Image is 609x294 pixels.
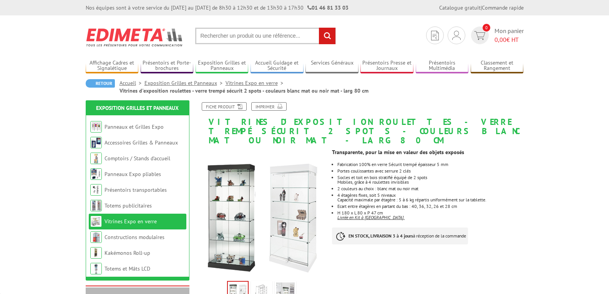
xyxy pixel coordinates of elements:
[337,169,523,173] p: Portes coulissantes avec serrure 2 clés
[332,150,523,154] p: Transparente, pour la mise en valeur des objets exposés
[251,102,287,111] a: Imprimer
[337,211,523,215] p: H 180 x L 80 x P 47 cm
[86,60,139,72] a: Affichage Cadres et Signalétique
[307,4,348,11] strong: 01 46 81 33 03
[482,4,524,11] a: Commande rapide
[119,80,144,86] a: Accueil
[337,214,405,220] u: Livrée en Kit à [GEOGRAPHIC_DATA].
[348,233,413,239] strong: EN STOCK, LIVRAISON 3 à 4 jours
[197,149,327,279] img: 222063_222064_vitrine_exposition_roulettes_verre.jpg
[195,28,336,44] input: Rechercher un produit ou une référence...
[119,87,368,95] li: Vitrines d'exposition roulettes - verre trempé sécurit 2 spots - couleurs blanc mat ou noir mat -...
[337,162,523,167] p: Fabrication 100% en verre Sécurit trempé épaisseur 5 mm
[141,60,194,72] a: Présentoirs et Porte-brochures
[90,200,102,211] img: Totems publicitaires
[495,35,524,44] span: € HT
[337,193,523,198] p: 4 étagères fixes, soit 5 niveaux
[86,4,348,12] div: Nos équipes sont à votre service du [DATE] au [DATE] de 8h30 à 12h30 et de 13h30 à 17h30
[471,60,524,72] a: Classement et Rangement
[202,102,247,111] a: Fiche produit
[337,204,523,209] p: Ecart entre étagères en partant du bas : 40, 36, 32, 26 et 28 cm
[337,180,523,184] p: Mobiles, grâce à 4 roulettes invisibles
[337,186,523,191] p: 2 couleurs au choix : blanc mat ou noir mat
[90,216,102,227] img: Vitrines Expo en verre
[416,60,469,72] a: Présentoirs Multimédia
[191,102,529,145] h1: Vitrines d'exposition roulettes - verre trempé sécurit 2 spots - couleurs blanc mat ou noir mat -...
[90,137,102,148] img: Accessoires Grilles & Panneaux
[90,121,102,133] img: Panneaux et Grilles Expo
[439,4,524,12] div: |
[105,249,150,256] a: Kakémonos Roll-up
[105,265,150,272] a: Totems et Mâts LCD
[196,60,249,72] a: Exposition Grilles et Panneaux
[452,31,461,40] img: devis rapide
[474,31,485,40] img: devis rapide
[105,139,178,146] a: Accessoires Grilles & Panneaux
[483,24,490,32] span: 0
[439,4,481,11] a: Catalogue gratuit
[90,247,102,259] img: Kakémonos Roll-up
[96,105,179,111] a: Exposition Grilles et Panneaux
[337,198,523,202] p: Capacité maximale par étagère : 5 à 6 kg répartis uniformément sur la tablette.
[431,31,439,40] img: devis rapide
[495,36,506,43] span: 0,00
[144,80,226,86] a: Exposition Grilles et Panneaux
[105,186,167,193] a: Présentoirs transportables
[90,168,102,180] img: Panneaux Expo pliables
[226,80,286,86] a: Vitrines Expo en verre
[105,202,152,209] a: Totems publicitaires
[90,231,102,243] img: Constructions modulaires
[495,27,524,44] span: Mon panier
[86,23,184,51] img: Edimeta
[90,263,102,274] img: Totems et Mâts LCD
[105,234,164,241] a: Constructions modulaires
[105,218,157,225] a: Vitrines Expo en verre
[469,27,524,44] a: devis rapide 0 Mon panier 0,00€ HT
[305,60,358,72] a: Services Généraux
[319,28,335,44] input: rechercher
[105,171,161,178] a: Panneaux Expo pliables
[337,175,523,180] p: Socles et toit en bois stratifié équipé de 2 spots
[332,228,468,244] p: à réception de la commande
[105,155,170,162] a: Comptoirs / Stands d'accueil
[90,153,102,164] img: Comptoirs / Stands d'accueil
[90,184,102,196] img: Présentoirs transportables
[251,60,304,72] a: Accueil Guidage et Sécurité
[86,79,115,88] a: Retour
[360,60,413,72] a: Présentoirs Presse et Journaux
[105,123,164,130] a: Panneaux et Grilles Expo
